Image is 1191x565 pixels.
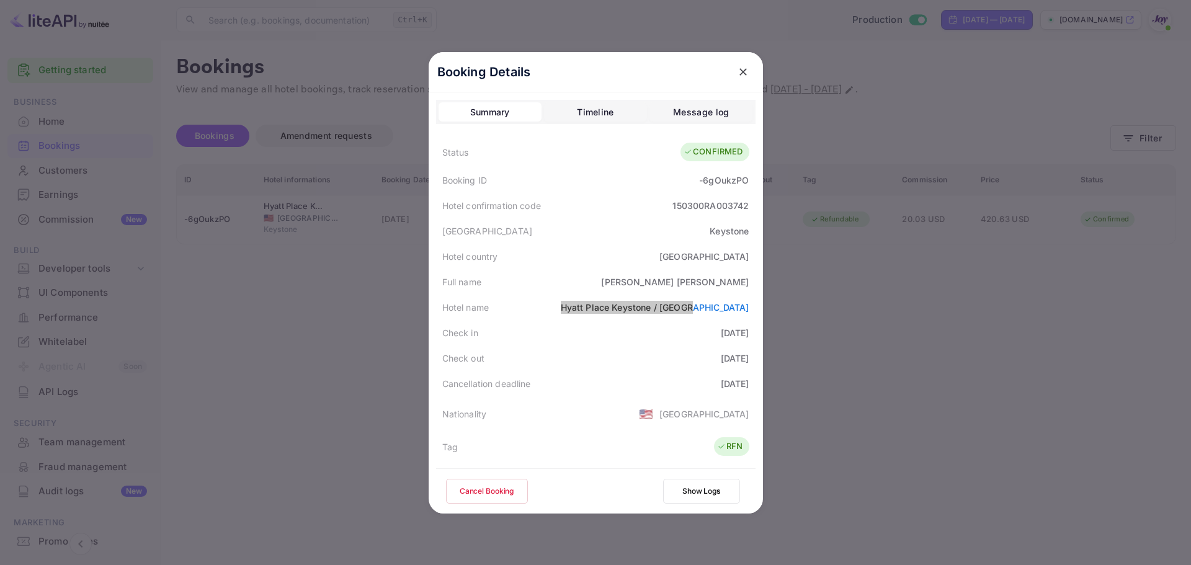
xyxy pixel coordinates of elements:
[439,102,542,122] button: Summary
[721,377,749,390] div: [DATE]
[544,102,647,122] button: Timeline
[721,326,749,339] div: [DATE]
[442,352,484,365] div: Check out
[442,146,469,159] div: Status
[446,479,528,504] button: Cancel Booking
[442,440,458,453] div: Tag
[577,105,613,120] div: Timeline
[659,250,749,263] div: [GEOGRAPHIC_DATA]
[601,275,749,288] div: [PERSON_NAME] [PERSON_NAME]
[437,63,531,81] p: Booking Details
[721,352,749,365] div: [DATE]
[470,105,510,120] div: Summary
[442,407,487,420] div: Nationality
[442,326,478,339] div: Check in
[672,199,749,212] div: 150300RA003742
[663,479,740,504] button: Show Logs
[732,61,754,83] button: close
[699,174,749,187] div: -6gOukzPO
[684,146,743,158] div: CONFIRMED
[442,199,541,212] div: Hotel confirmation code
[442,301,489,314] div: Hotel name
[673,105,729,120] div: Message log
[659,407,749,420] div: [GEOGRAPHIC_DATA]
[561,302,749,313] a: Hyatt Place Keystone / [GEOGRAPHIC_DATA]
[442,225,533,238] div: [GEOGRAPHIC_DATA]
[639,403,653,425] span: United States
[442,250,498,263] div: Hotel country
[442,174,488,187] div: Booking ID
[442,377,531,390] div: Cancellation deadline
[649,102,752,122] button: Message log
[442,275,481,288] div: Full name
[710,225,749,238] div: Keystone
[717,440,743,453] div: RFN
